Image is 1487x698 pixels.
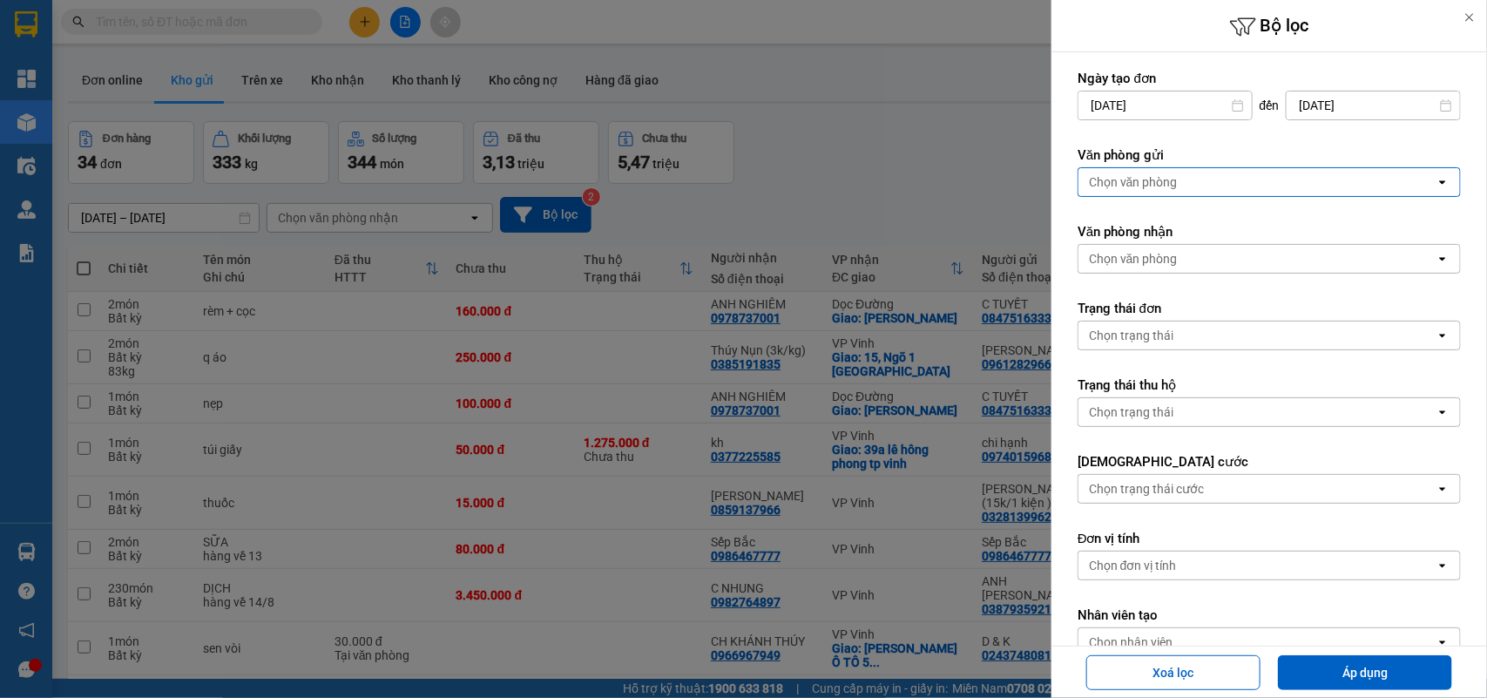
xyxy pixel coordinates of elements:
div: Chọn văn phòng [1089,250,1178,268]
label: Văn phòng nhận [1078,223,1461,241]
div: Chọn trạng thái [1089,327,1173,344]
label: Nhân viên tạo [1078,607,1461,624]
svg: open [1436,405,1450,419]
label: Văn phòng gửi [1078,146,1461,164]
div: Chọn trạng thái cước [1089,480,1204,498]
svg: open [1436,559,1450,573]
svg: open [1436,252,1450,266]
h6: Bộ lọc [1051,13,1487,40]
svg: open [1436,482,1450,496]
label: [DEMOGRAPHIC_DATA] cước [1078,453,1461,471]
div: Chọn đơn vị tính [1089,557,1177,574]
label: Đơn vị tính [1078,530,1461,547]
div: Chọn nhân viên [1089,634,1173,651]
svg: open [1436,635,1450,649]
button: Xoá lọc [1086,655,1261,690]
svg: open [1436,329,1450,342]
input: Select a date. [1078,91,1252,119]
button: Áp dụng [1278,655,1452,690]
span: đến [1260,97,1280,114]
label: Trạng thái thu hộ [1078,376,1461,394]
div: Chọn trạng thái [1089,403,1173,421]
label: Trạng thái đơn [1078,300,1461,317]
label: Ngày tạo đơn [1078,70,1461,87]
svg: open [1436,175,1450,189]
input: Select a date. [1287,91,1460,119]
div: Chọn văn phòng [1089,173,1178,191]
